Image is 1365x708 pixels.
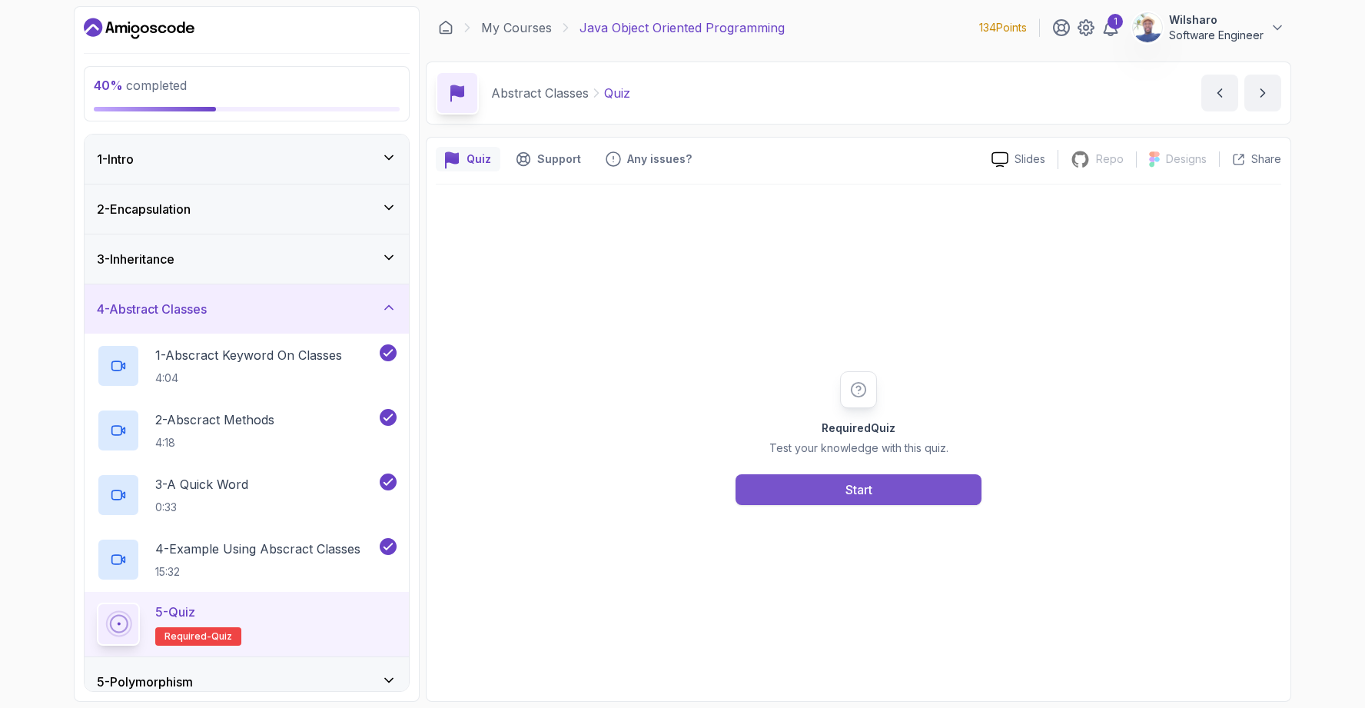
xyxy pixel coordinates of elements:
p: Quiz [604,84,630,102]
span: Required [822,421,871,434]
div: Start [845,480,872,499]
p: 134 Points [979,20,1027,35]
h3: 4 - Abstract Classes [97,300,207,318]
p: Quiz [467,151,491,167]
button: 3-A Quick Word0:33 [97,474,397,517]
a: Dashboard [438,20,453,35]
p: Wilsharo [1169,12,1264,28]
img: user profile image [1133,13,1162,42]
button: Feedback button [596,147,701,171]
p: 15:32 [155,564,360,580]
span: 40 % [94,78,123,93]
button: 4-Abstract Classes [85,284,409,334]
button: 2-Abscract Methods4:18 [97,409,397,452]
p: Java Object Oriented Programming [580,18,785,37]
span: Required- [164,630,211,643]
button: 1-Abscract Keyword On Classes4:04 [97,344,397,387]
button: Support button [506,147,590,171]
a: Dashboard [84,16,194,41]
p: 1 - Abscract Keyword On Classes [155,346,342,364]
p: 4:04 [155,371,342,386]
p: Support [537,151,581,167]
p: 4 - Example Using Abscract Classes [155,540,360,558]
a: My Courses [481,18,552,37]
button: 4-Example Using Abscract Classes15:32 [97,538,397,581]
a: 1 [1101,18,1120,37]
h3: 3 - Inheritance [97,250,174,268]
button: 5-QuizRequired-quiz [97,603,397,646]
button: 1-Intro [85,135,409,184]
p: 0:33 [155,500,248,515]
button: next content [1244,75,1281,111]
h3: 1 - Intro [97,150,134,168]
p: Software Engineer [1169,28,1264,43]
h2: Quiz [769,420,948,436]
button: previous content [1201,75,1238,111]
button: quiz button [436,147,500,171]
button: 5-Polymorphism [85,657,409,706]
span: quiz [211,630,232,643]
p: Any issues? [627,151,692,167]
h3: 5 - Polymorphism [97,673,193,691]
p: Share [1251,151,1281,167]
h3: 2 - Encapsulation [97,200,191,218]
p: 3 - A Quick Word [155,475,248,494]
p: Test your knowledge with this quiz. [769,440,948,456]
button: 2-Encapsulation [85,184,409,234]
div: 1 [1108,14,1123,29]
p: Repo [1096,151,1124,167]
button: 3-Inheritance [85,234,409,284]
p: Slides [1015,151,1045,167]
a: Slides [979,151,1058,168]
p: Abstract Classes [491,84,589,102]
p: Designs [1166,151,1207,167]
p: 2 - Abscract Methods [155,411,274,429]
button: Start [736,474,981,505]
p: 5 - Quiz [155,603,195,621]
button: Share [1219,151,1281,167]
span: completed [94,78,187,93]
button: user profile imageWilsharoSoftware Engineer [1132,12,1285,43]
p: 4:18 [155,435,274,450]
